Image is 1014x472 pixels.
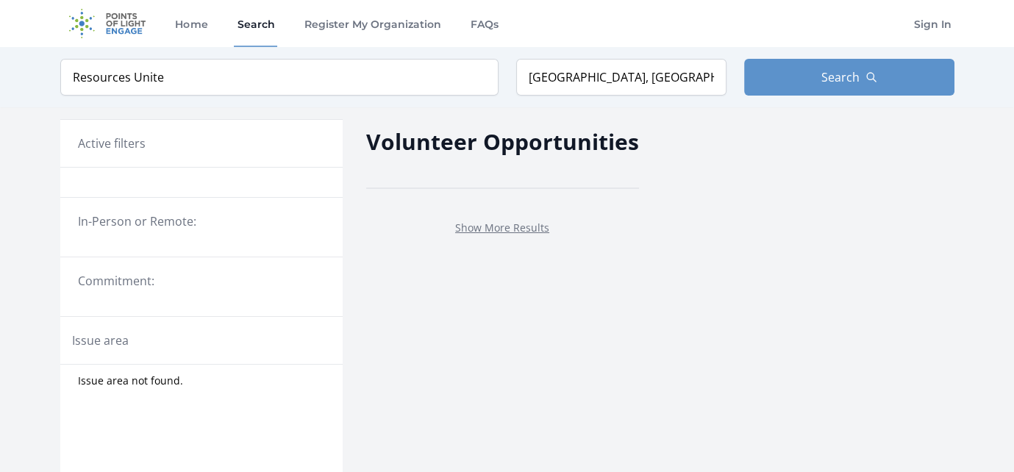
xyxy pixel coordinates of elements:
[78,135,146,152] h3: Active filters
[744,59,954,96] button: Search
[78,272,325,290] legend: Commitment:
[72,332,129,349] legend: Issue area
[821,68,860,86] span: Search
[516,59,726,96] input: Location
[366,125,639,158] h2: Volunteer Opportunities
[78,373,183,388] span: Issue area not found.
[455,221,549,235] a: Show More Results
[60,59,499,96] input: Keyword
[78,212,325,230] legend: In-Person or Remote:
